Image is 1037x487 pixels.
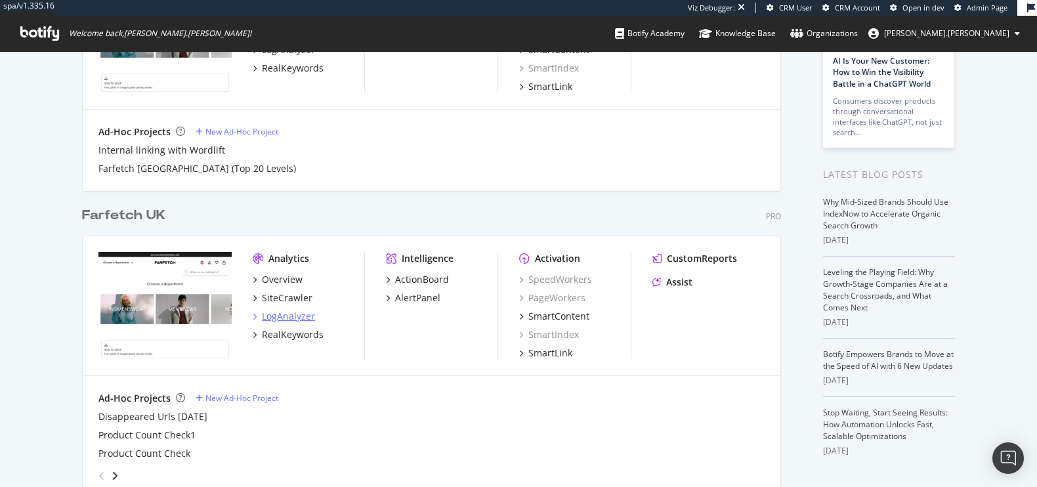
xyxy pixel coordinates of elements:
div: [DATE] [823,316,955,328]
div: Knowledge Base [699,27,776,40]
div: SmartLink [528,347,572,360]
a: Disappeared Urls [DATE] [98,410,207,423]
div: Analytics [268,252,309,265]
div: Viz Debugger: [688,3,735,13]
a: Open in dev [890,3,944,13]
div: SmartLink [528,80,572,93]
a: Organizations [790,16,858,51]
a: Product Count Check [98,447,190,460]
a: Admin Page [954,3,1007,13]
a: ActionBoard [386,273,449,286]
a: Knowledge Base [699,16,776,51]
a: New Ad-Hoc Project [196,126,278,137]
a: AlertPanel [386,291,440,305]
div: New Ad-Hoc Project [205,392,278,404]
a: LogAnalyzer [253,310,315,323]
span: Welcome back, [PERSON_NAME].[PERSON_NAME] ! [69,28,251,39]
div: Farfetch UK [82,206,165,225]
div: Overview [262,273,303,286]
div: LogAnalyzer [262,310,315,323]
a: Assist [652,276,692,289]
span: Open in dev [902,3,944,12]
div: [DATE] [823,234,955,246]
a: Leveling the Playing Field: Why Growth-Stage Companies Are at a Search Crossroads, and What Comes... [823,266,948,313]
a: AI Is Your New Customer: How to Win the Visibility Battle in a ChatGPT World [833,55,931,89]
div: Intelligence [402,252,454,265]
div: [DATE] [823,445,955,457]
div: RealKeywords [262,62,324,75]
a: RealKeywords [253,328,324,341]
div: Pro [766,211,781,222]
button: [PERSON_NAME].[PERSON_NAME] [858,23,1030,44]
span: alex.johnson [884,28,1009,39]
div: [DATE] [823,375,955,387]
a: Farfetch UK [82,206,171,225]
a: SmartIndex [519,328,579,341]
div: Consumers discover products through conversational interfaces like ChatGPT, not just search… [833,96,944,138]
a: SiteCrawler [253,291,312,305]
a: SpeedWorkers [519,273,592,286]
div: RealKeywords [262,328,324,341]
a: PageWorkers [519,291,585,305]
div: Organizations [790,27,858,40]
img: www.farfetch.com/uk [98,252,232,358]
a: CustomReports [652,252,737,265]
div: Ad-Hoc Projects [98,125,171,138]
a: Stop Waiting, Start Seeing Results: How Automation Unlocks Fast, Scalable Optimizations [823,407,948,442]
div: angle-left [93,465,110,486]
a: Why Mid-Sized Brands Should Use IndexNow to Accelerate Organic Search Growth [823,196,948,231]
a: Botify Academy [615,16,685,51]
span: Admin Page [967,3,1007,12]
span: CRM Account [835,3,880,12]
span: CRM User [779,3,813,12]
a: Farfetch [GEOGRAPHIC_DATA] (Top 20 Levels) [98,162,296,175]
a: New Ad-Hoc Project [196,392,278,404]
div: ActionBoard [395,273,449,286]
div: angle-right [110,469,119,482]
a: SmartIndex [519,62,579,75]
a: SmartLink [519,347,572,360]
div: Assist [666,276,692,289]
div: Botify Academy [615,27,685,40]
a: SmartLink [519,80,572,93]
a: CRM User [767,3,813,13]
a: Overview [253,273,303,286]
div: AlertPanel [395,291,440,305]
div: SmartContent [528,310,589,323]
div: Activation [535,252,580,265]
a: Botify Empowers Brands to Move at the Speed of AI with 6 New Updates [823,349,954,371]
div: Open Intercom Messenger [992,442,1024,474]
a: SmartContent [519,310,589,323]
a: Internal linking with Wordlift [98,144,225,157]
div: New Ad-Hoc Project [205,126,278,137]
a: Product Count Check1 [98,429,196,442]
div: SiteCrawler [262,291,312,305]
div: CustomReports [667,252,737,265]
div: Latest Blog Posts [823,167,955,182]
a: RealKeywords [253,62,324,75]
div: Ad-Hoc Projects [98,392,171,405]
a: CRM Account [822,3,880,13]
